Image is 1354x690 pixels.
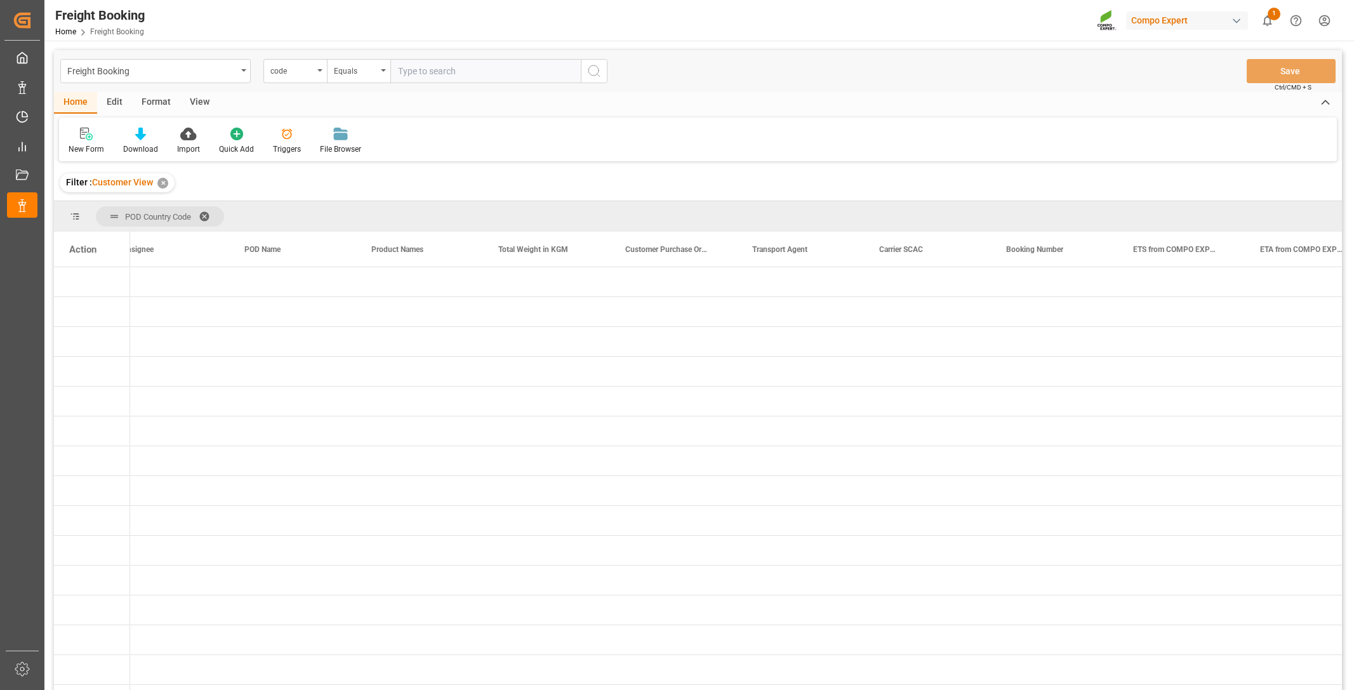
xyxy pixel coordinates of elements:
[180,92,219,114] div: View
[54,536,130,566] div: Press SPACE to select this row.
[54,595,130,625] div: Press SPACE to select this row.
[132,92,180,114] div: Format
[1260,245,1345,254] span: ETA from COMPO EXPERT
[625,245,710,254] span: Customer Purchase Order Numbers
[54,655,130,685] div: Press SPACE to select this row.
[581,59,607,83] button: search button
[498,245,568,254] span: Total Weight in KGM
[123,143,158,155] div: Download
[54,416,130,446] div: Press SPACE to select this row.
[390,59,581,83] input: Type to search
[1275,83,1311,92] span: Ctrl/CMD + S
[327,59,390,83] button: open menu
[54,297,130,327] div: Press SPACE to select this row.
[1253,6,1282,35] button: show 1 new notifications
[270,62,314,77] div: code
[117,245,154,254] span: Consignee
[92,177,153,187] span: Customer View
[371,245,423,254] span: Product Names
[54,506,130,536] div: Press SPACE to select this row.
[97,92,132,114] div: Edit
[1268,8,1280,20] span: 1
[244,245,281,254] span: POD Name
[69,244,96,255] div: Action
[1006,245,1063,254] span: Booking Number
[273,143,301,155] div: Triggers
[69,143,104,155] div: New Form
[879,245,923,254] span: Carrier SCAC
[1247,59,1336,83] button: Save
[60,59,251,83] button: open menu
[1097,10,1117,32] img: Screenshot%202023-09-29%20at%2010.02.21.png_1712312052.png
[219,143,254,155] div: Quick Add
[54,446,130,476] div: Press SPACE to select this row.
[1282,6,1310,35] button: Help Center
[54,327,130,357] div: Press SPACE to select this row.
[752,245,807,254] span: Transport Agent
[54,387,130,416] div: Press SPACE to select this row.
[177,143,200,155] div: Import
[66,177,92,187] span: Filter :
[157,178,168,189] div: ✕
[125,212,191,222] span: POD Country Code
[54,566,130,595] div: Press SPACE to select this row.
[1133,245,1218,254] span: ETS from COMPO EXPERT
[67,62,237,78] div: Freight Booking
[54,92,97,114] div: Home
[54,476,130,506] div: Press SPACE to select this row.
[55,27,76,36] a: Home
[263,59,327,83] button: open menu
[54,267,130,297] div: Press SPACE to select this row.
[54,357,130,387] div: Press SPACE to select this row.
[320,143,361,155] div: File Browser
[1126,11,1248,30] div: Compo Expert
[334,62,377,77] div: Equals
[1126,8,1253,32] button: Compo Expert
[54,625,130,655] div: Press SPACE to select this row.
[55,6,145,25] div: Freight Booking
